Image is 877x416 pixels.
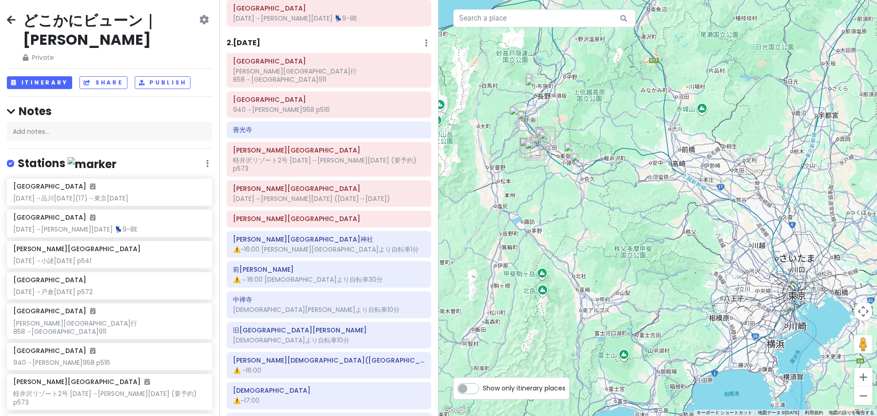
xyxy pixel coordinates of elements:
[524,139,544,159] div: 旧西塩田小学校
[68,157,116,171] img: marker
[829,410,874,415] a: 地図の誤りを報告する
[13,276,86,284] h6: [GEOGRAPHIC_DATA]
[13,194,206,202] div: [DATE]→品川[DATE](17)→東京[DATE]
[233,386,425,395] h6: 安楽寺
[530,135,550,155] div: 下之郷駅
[90,183,95,190] i: Added to itinerary
[233,245,425,253] div: ⚠️~16:00 [PERSON_NAME][GEOGRAPHIC_DATA]より自転車1分
[564,143,584,163] div: 小諸駅
[233,67,425,84] div: [PERSON_NAME][GEOGRAPHIC_DATA]行 858→[GEOGRAPHIC_DATA]911
[233,14,425,22] div: [DATE]→[PERSON_NAME][DATE] 💺9-8E
[7,104,212,118] h4: Notes
[23,53,197,63] span: Private
[13,288,206,296] div: [DATE]→戸倉[DATE] p572
[758,410,799,415] span: 地図データ ©[DATE]
[233,195,425,203] div: [DATE]→[PERSON_NAME][DATE] ([DATE]→[DATE])
[233,4,425,12] h6: 東京駅
[539,131,559,151] div: 八日堂 信濃国分寺
[571,153,591,173] div: 佐久平駅
[233,295,425,304] h6: 中禅寺
[697,410,752,416] button: キーボード ショートカット
[786,302,806,322] div: 天空橋駅
[144,379,150,385] i: Added to itinerary
[13,307,95,315] h6: [GEOGRAPHIC_DATA]
[90,214,95,221] i: Added to itinerary
[13,225,206,233] div: [DATE]→[PERSON_NAME][DATE] 💺9-8E
[441,404,471,416] img: Google
[453,9,636,27] input: Search a place
[233,146,425,154] h6: 長野駅
[13,213,95,221] h6: [GEOGRAPHIC_DATA]
[13,358,206,367] div: 940→[PERSON_NAME]958 p516
[233,366,425,374] div: ⚠️ ~16:00
[13,319,206,336] div: [PERSON_NAME][GEOGRAPHIC_DATA]行 858→[GEOGRAPHIC_DATA]911
[7,76,72,90] button: Itinerary
[509,106,529,126] div: 姨捨駅
[854,368,872,386] button: ズームイン
[525,141,545,161] div: 中禅寺
[805,410,823,415] a: 利用規約（新しいタブで開きます）
[23,11,197,49] h2: どこかにビューン｜[PERSON_NAME]
[233,265,425,274] h6: 前山寺
[13,245,141,253] h6: [PERSON_NAME][GEOGRAPHIC_DATA]
[535,128,555,148] div: 上田駅
[233,126,425,134] h6: 善光寺
[530,136,550,156] div: 生島足島神社
[483,383,565,393] span: Show only itinerary places
[233,156,425,173] div: 軽井沢リゾート2号 [DATE]→[PERSON_NAME][DATE] (要予約) p573
[441,404,471,416] a: Google マップでこの地域を開きます（新しいウィンドウが開きます）
[518,111,538,131] div: 上山田温泉入口
[233,336,425,344] div: [DEMOGRAPHIC_DATA]より自転車10分
[854,387,872,405] button: ズームアウト
[233,105,425,114] div: 940→[PERSON_NAME]958 p516
[788,275,808,295] div: 東京駅
[233,215,425,223] h6: 下之郷駅
[233,275,425,284] div: ⚠️～16:00 [DEMOGRAPHIC_DATA]より自転車30分
[525,74,545,94] div: 善光寺
[233,396,425,405] div: ⚠️~17:00
[13,347,95,355] h6: [GEOGRAPHIC_DATA]
[233,326,425,334] h6: 旧西塩田小学校
[7,122,212,141] div: Add notes...
[233,57,425,65] h6: 上山田温泉入口
[13,257,206,265] div: [DATE]→小諸[DATE] p541
[525,77,545,97] div: 長野駅
[233,95,425,104] h6: 姨捨駅
[854,302,872,321] button: 地図のカメラ コントロール
[90,348,95,354] i: Added to itinerary
[854,335,872,353] button: 地図上にペグマンをドロップして、ストリートビューを開きます
[233,305,425,314] div: [DEMOGRAPHIC_DATA][PERSON_NAME]より自転車10分
[519,137,539,158] div: 安楽寺
[233,235,425,243] h6: 生島足島神社
[518,111,538,131] div: 上山田温泉 旬樹庵 湯本 柏屋
[534,127,555,147] div: 上田城跡
[135,76,191,90] button: Publish
[90,308,95,314] i: Added to itinerary
[13,182,95,190] h6: [GEOGRAPHIC_DATA]
[227,38,260,48] h6: 2 . [DATE]
[233,356,425,364] h6: 北向観音堂(常樂教寺)
[527,140,547,160] div: 前山寺
[520,138,540,158] div: 北向観音堂(常樂教寺)
[13,378,150,386] h6: [PERSON_NAME][GEOGRAPHIC_DATA]
[79,76,127,90] button: Share
[13,390,206,406] div: 軽井沢リゾート2号 [DATE]→[PERSON_NAME][DATE] (要予約) p573
[233,184,425,193] h6: 上田駅
[18,156,116,171] h4: Stations
[536,126,556,147] div: 上田城下町 柳町（北国街道上田宿）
